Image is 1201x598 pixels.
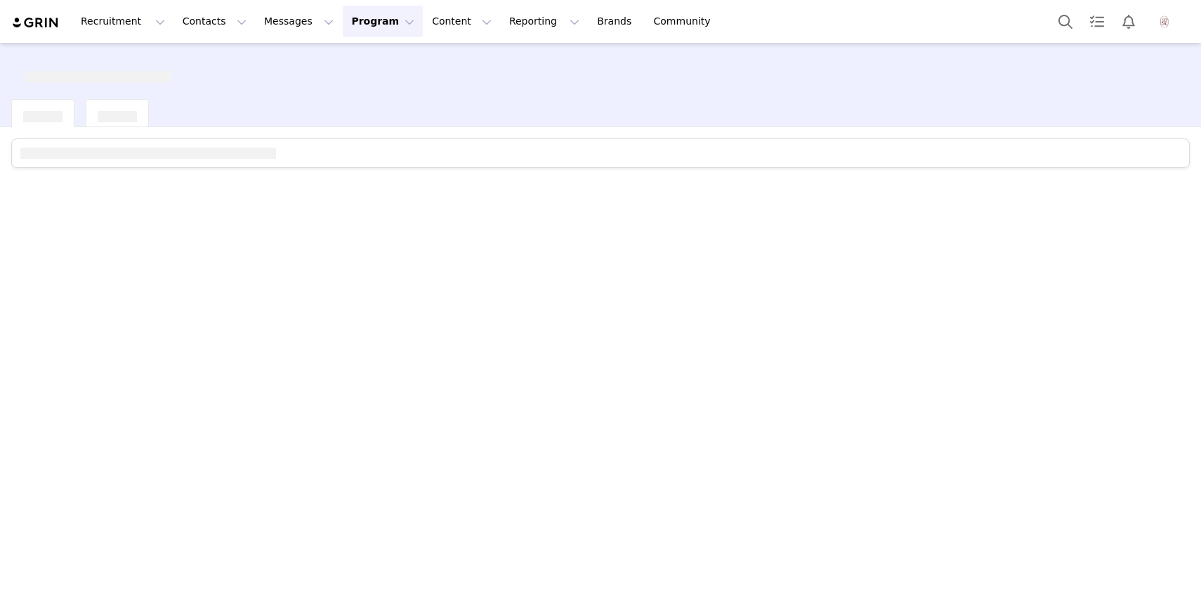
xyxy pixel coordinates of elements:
div: [object Object] [23,100,63,122]
button: Reporting [501,6,588,37]
img: grin logo [11,16,60,30]
button: Profile [1145,11,1190,33]
button: Recruitment [72,6,173,37]
button: Notifications [1113,6,1144,37]
button: Contacts [174,6,255,37]
div: [object Object] [98,100,137,122]
a: Tasks [1082,6,1113,37]
a: Brands [589,6,644,37]
button: Messages [256,6,342,37]
button: Program [343,6,423,37]
button: Content [424,6,500,37]
a: Community [645,6,726,37]
button: Search [1050,6,1081,37]
img: bf0dfcac-79dc-4025-b99b-c404a9313236.png [1153,11,1176,33]
div: [object Object] [25,60,171,82]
